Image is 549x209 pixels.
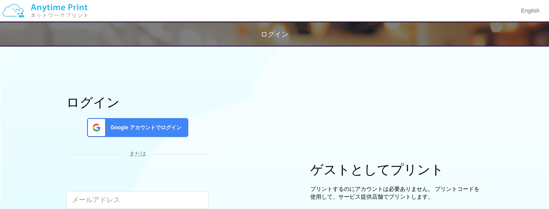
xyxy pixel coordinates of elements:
p: プリントするのにアカウントは必要ありません。 プリントコードを使用して、サービス提供店舗でプリントします。 [310,185,483,201]
h1: ゲストとしてプリント [310,162,483,177]
input: メールアドレス [66,191,209,209]
div: または [66,150,209,158]
span: ログイン [261,31,288,38]
h1: ログイン [66,95,209,109]
span: Google アカウントでログイン [107,124,181,131]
